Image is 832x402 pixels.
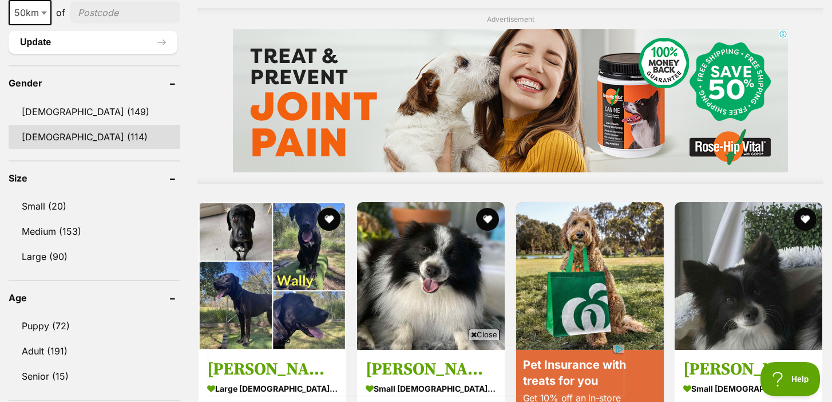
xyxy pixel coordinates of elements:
[9,293,180,303] header: Age
[675,202,822,350] img: Bonnie - Pomeranian Dog
[9,125,180,149] a: [DEMOGRAPHIC_DATA] (114)
[9,31,177,54] button: Update
[9,364,180,388] a: Senior (15)
[9,78,180,88] header: Gender
[9,173,180,183] header: Size
[477,208,500,231] button: favourite
[9,219,180,243] a: Medium (153)
[233,29,788,172] iframe: Advertisement
[199,202,346,350] img: Wally - Labrador Retriever x Bull Arab Dog
[197,8,823,184] div: Advertisement
[760,362,821,396] iframe: Help Scout Beacon - Open
[9,100,180,124] a: [DEMOGRAPHIC_DATA] (149)
[794,208,817,231] button: favourite
[9,314,180,338] a: Puppy (72)
[56,6,65,19] span: of
[208,345,624,396] iframe: Advertisement
[469,329,500,340] span: Close
[207,358,338,380] h3: [PERSON_NAME]
[357,202,505,350] img: Clyde - Pomeranian Dog
[9,245,180,269] a: Large (90)
[683,380,814,396] strong: small [DEMOGRAPHIC_DATA] Dog
[683,358,814,380] h3: [PERSON_NAME]
[207,380,338,396] strong: large [DEMOGRAPHIC_DATA] Dog
[9,339,180,363] a: Adult (191)
[70,2,180,23] input: postcode
[10,5,50,21] span: 50km
[9,194,180,218] a: Small (20)
[318,208,340,231] button: favourite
